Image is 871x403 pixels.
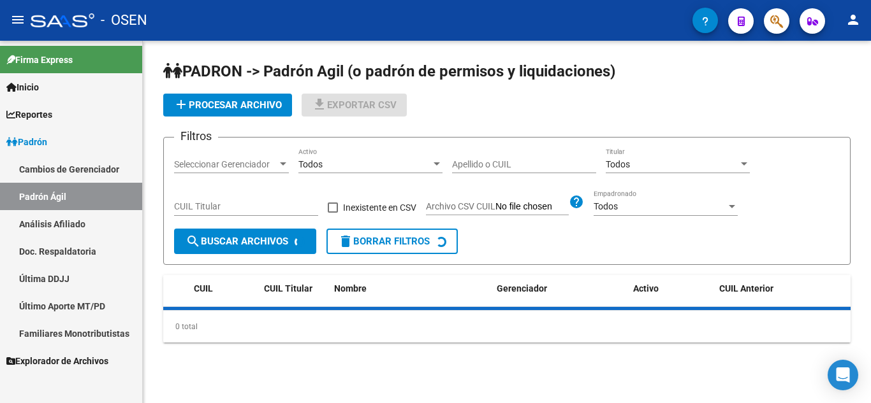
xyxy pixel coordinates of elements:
h3: Filtros [174,127,218,145]
span: Nombre [334,283,367,293]
datatable-header-cell: Nombre [329,275,492,302]
span: - OSEN [101,6,147,34]
span: CUIL Titular [264,283,312,293]
datatable-header-cell: Activo [628,275,714,302]
span: Reportes [6,108,52,122]
mat-icon: add [173,97,189,112]
span: Inicio [6,80,39,94]
datatable-header-cell: Gerenciador [492,275,629,302]
datatable-header-cell: CUIL Titular [259,275,329,302]
mat-icon: delete [338,234,353,249]
span: Todos [594,201,618,211]
span: Borrar Filtros [338,236,430,247]
button: Procesar archivo [163,94,292,117]
span: Padrón [6,135,47,149]
button: Exportar CSV [302,94,407,117]
span: Explorador de Archivos [6,354,108,368]
span: Activo [633,283,659,293]
mat-icon: file_download [312,97,327,112]
span: Gerenciador [497,283,547,293]
span: CUIL Anterior [719,283,773,293]
span: CUIL [194,283,213,293]
button: Buscar Archivos [174,229,316,254]
span: Inexistente en CSV [343,200,416,215]
span: Exportar CSV [312,99,397,111]
span: Firma Express [6,53,73,67]
span: Archivo CSV CUIL [426,201,495,211]
mat-icon: search [186,234,201,249]
span: PADRON -> Padrón Agil (o padrón de permisos y liquidaciones) [163,62,615,80]
input: Archivo CSV CUIL [495,201,569,213]
button: Borrar Filtros [326,229,458,254]
div: 0 total [163,311,851,343]
datatable-header-cell: CUIL Anterior [714,275,851,302]
mat-icon: person [845,12,861,27]
span: Todos [606,159,630,169]
span: Buscar Archivos [186,236,288,247]
span: Procesar archivo [173,99,282,111]
mat-icon: help [569,194,584,209]
span: Seleccionar Gerenciador [174,159,277,170]
datatable-header-cell: CUIL [189,275,259,302]
span: Todos [298,159,323,169]
mat-icon: menu [10,12,26,27]
div: Open Intercom Messenger [828,360,858,390]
